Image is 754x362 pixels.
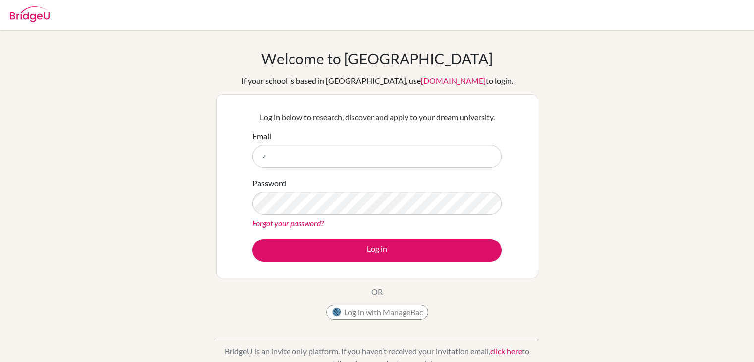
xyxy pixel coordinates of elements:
[421,76,486,85] a: [DOMAIN_NAME]
[490,346,522,356] a: click here
[252,178,286,189] label: Password
[252,218,324,228] a: Forgot your password?
[252,130,271,142] label: Email
[241,75,513,87] div: If your school is based in [GEOGRAPHIC_DATA], use to login.
[371,286,383,298] p: OR
[252,111,502,123] p: Log in below to research, discover and apply to your dream university.
[10,6,50,22] img: Bridge-U
[326,305,428,320] button: Log in with ManageBac
[252,239,502,262] button: Log in
[261,50,493,67] h1: Welcome to [GEOGRAPHIC_DATA]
